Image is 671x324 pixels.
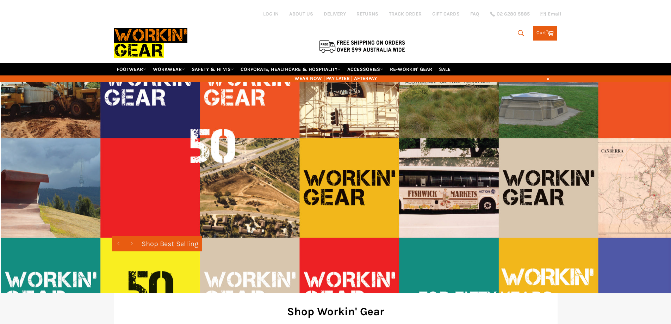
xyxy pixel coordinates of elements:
[548,12,561,17] span: Email
[432,11,460,17] a: GIFT CARDS
[263,11,279,17] a: Log in
[114,63,149,75] a: FOOTWEAR
[324,11,346,17] a: DELIVERY
[387,63,435,75] a: RE-WORKIN' GEAR
[114,75,558,82] span: WEAR NOW | PAY LATER | AFTERPAY
[540,11,561,17] a: Email
[389,11,422,17] a: TRACK ORDER
[124,304,547,319] h2: Shop Workin' Gear
[344,63,386,75] a: ACCESSORIES
[318,39,406,54] img: Flat $9.95 shipping Australia wide
[533,26,557,41] a: Cart
[138,236,202,251] a: Shop Best Selling
[150,63,188,75] a: WORKWEAR
[470,11,479,17] a: FAQ
[497,12,530,17] span: 02 6280 5885
[490,12,530,17] a: 02 6280 5885
[356,11,378,17] a: RETURNS
[189,63,237,75] a: SAFETY & HI VIS
[238,63,343,75] a: CORPORATE, HEALTHCARE & HOSPITALITY
[114,23,187,63] img: Workin Gear leaders in Workwear, Safety Boots, PPE, Uniforms. Australia's No.1 in Workwear
[289,11,313,17] a: ABOUT US
[436,63,453,75] a: SALE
